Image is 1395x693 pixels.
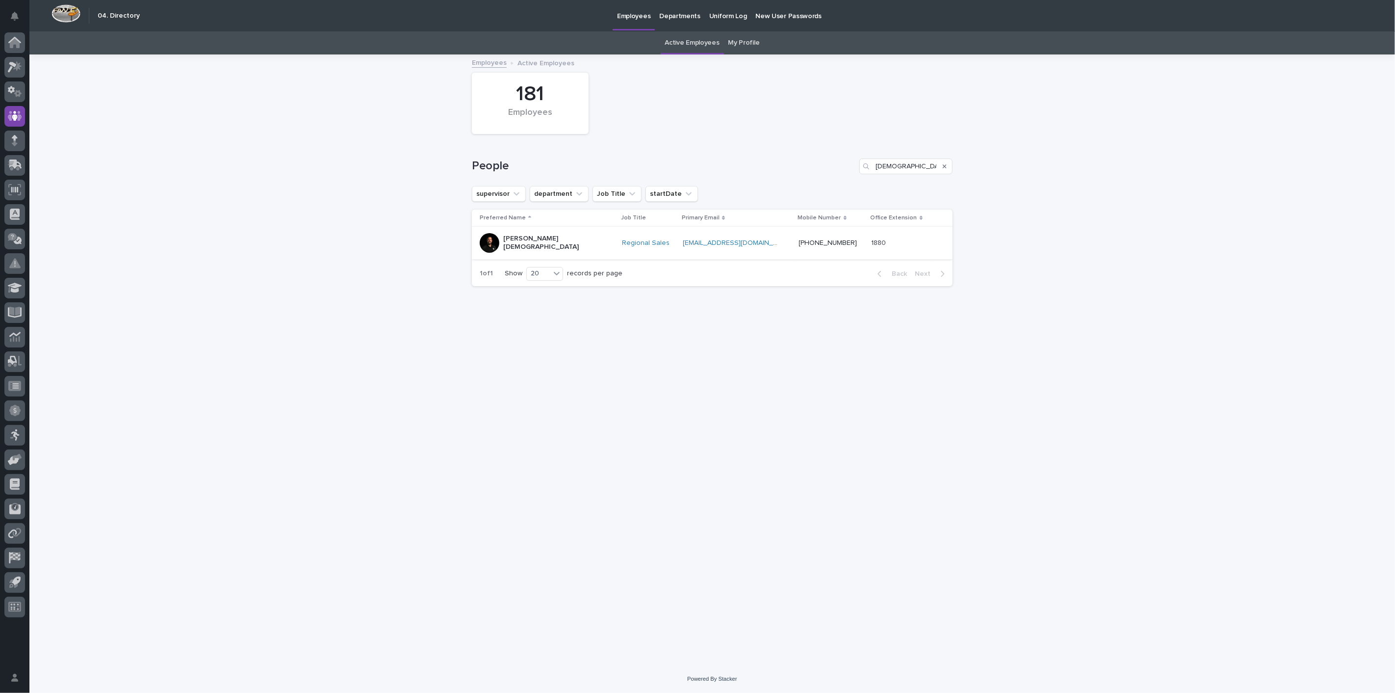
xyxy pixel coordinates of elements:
div: Employees [489,107,572,128]
button: department [530,186,589,202]
button: Job Title [593,186,642,202]
a: Regional Sales [622,239,670,247]
div: 181 [489,82,572,107]
a: [PHONE_NUMBER] [799,240,857,246]
a: [EMAIL_ADDRESS][DOMAIN_NAME] [683,240,794,246]
p: 1880 [872,237,888,247]
div: Notifications [12,12,25,27]
span: Back [886,270,907,277]
input: Search [859,159,953,174]
a: Employees [472,56,507,68]
p: 1 of 1 [472,262,501,286]
h2: 04. Directory [98,12,140,20]
div: 20 [527,268,550,279]
p: Mobile Number [798,213,841,223]
p: Office Extension [871,213,917,223]
p: [PERSON_NAME][DEMOGRAPHIC_DATA] [503,235,601,251]
p: Preferred Name [480,213,526,223]
a: My Profile [728,31,760,54]
p: Show [505,269,522,278]
img: Workspace Logo [52,4,80,23]
p: records per page [567,269,622,278]
p: Primary Email [682,213,720,223]
button: startDate [646,186,698,202]
button: Back [870,269,911,278]
button: Notifications [4,6,25,27]
h1: People [472,159,855,173]
p: Active Employees [517,57,574,68]
a: Active Employees [665,31,720,54]
button: Next [911,269,953,278]
tr: [PERSON_NAME][DEMOGRAPHIC_DATA]Regional Sales [EMAIL_ADDRESS][DOMAIN_NAME] [PHONE_NUMBER]18801880 [472,227,953,260]
a: Powered By Stacker [687,676,737,682]
p: Job Title [621,213,646,223]
span: Next [915,270,936,277]
button: supervisor [472,186,526,202]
